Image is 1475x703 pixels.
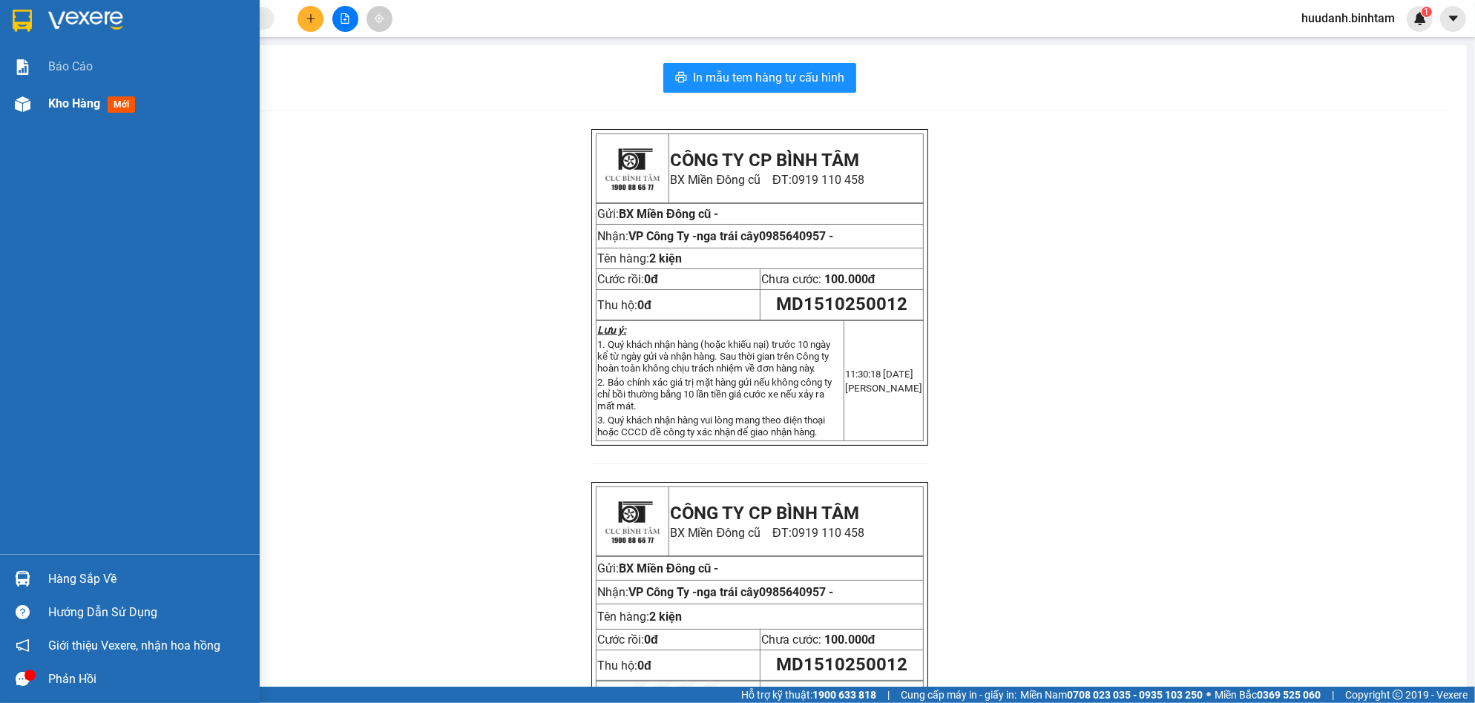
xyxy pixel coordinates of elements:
[759,229,833,243] span: 0985640957 -
[597,585,833,599] span: Nhận:
[693,68,844,87] span: In mẫu tem hàng tự cấu hình
[761,633,876,647] span: Chưa cước:
[53,52,201,80] span: 0919 110 458
[1393,690,1403,700] span: copyright
[670,173,864,187] span: BX Miền Đông cũ ĐT:
[53,8,201,50] strong: CÔNG TY CP BÌNH TÂM
[340,13,350,24] span: file-add
[741,687,876,703] span: Hỗ trợ kỹ thuật:
[628,229,833,243] span: VP Công Ty -
[776,654,907,675] span: MD1510250012
[16,638,30,653] span: notification
[824,272,876,286] span: 100.000đ
[644,272,658,286] span: 0đ
[637,659,651,673] strong: 0đ
[644,633,658,647] span: 0đ
[597,298,651,312] span: Thu hộ:
[597,251,682,265] span: Tên hàng:
[792,526,864,540] span: 0919 110 458
[1422,7,1432,17] sup: 1
[824,633,876,647] span: 100.000đ
[697,229,833,243] span: nga trái cây
[670,150,860,171] strong: CÔNG TY CP BÌNH TÂM
[637,298,651,312] strong: 0đ
[776,294,907,314] span: MD1510250012
[1020,687,1203,703] span: Miền Nam
[48,57,93,76] span: Báo cáo
[1067,689,1203,701] strong: 0708 023 035 - 0935 103 250
[6,85,27,99] span: Gửi:
[1447,12,1460,25] span: caret-down
[1215,687,1321,703] span: Miền Bắc
[27,85,127,99] span: BX Miền Đông cũ -
[1424,7,1429,17] span: 1
[845,383,922,394] span: [PERSON_NAME]
[306,13,316,24] span: plus
[663,63,856,93] button: printerIn mẫu tem hàng tự cấu hình
[792,173,864,187] span: 0919 110 458
[1413,12,1427,25] img: icon-new-feature
[597,207,619,221] span: Gửi:
[887,687,890,703] span: |
[628,585,833,599] span: VP Công Ty -
[599,135,666,202] img: logo
[298,6,323,32] button: plus
[597,415,825,438] span: 3. Quý khách nhận hàng vui lòng mang theo điện thoại hoặc CCCD đề công ty xác nhận để giao nhận h...
[15,96,30,112] img: warehouse-icon
[6,104,146,132] span: Nhận:
[649,251,682,265] span: 2 kiện
[332,6,358,32] button: file-add
[597,377,832,412] span: 2. Bảo chính xác giá trị mặt hàng gửi nếu không công ty chỉ bồi thường bằng 10 lần tiền giá cước ...
[108,96,135,113] span: mới
[599,488,666,555] img: logo
[48,636,220,655] span: Giới thiệu Vexere, nhận hoa hồng
[845,369,913,380] span: 11:30:18 [DATE]
[48,668,249,690] div: Phản hồi
[619,207,718,221] span: BX Miền Đông cũ -
[53,52,201,80] span: BX Miền Đông cũ ĐT:
[597,561,718,575] span: Gửi:
[15,59,30,75] img: solution-icon
[597,229,833,243] span: Nhận:
[6,11,50,78] img: logo
[48,568,249,590] div: Hàng sắp về
[48,96,100,110] span: Kho hàng
[15,571,30,587] img: warehouse-icon
[597,633,658,647] span: Cước rồi:
[16,605,30,619] span: question-circle
[597,610,682,624] span: Tên hàng:
[1440,6,1466,32] button: caret-down
[1257,689,1321,701] strong: 0369 525 060
[597,659,651,673] span: Thu hộ:
[759,585,833,599] span: 0985640957 -
[374,13,384,24] span: aim
[761,272,876,286] span: Chưa cước:
[697,585,833,599] span: nga trái cây
[619,561,718,575] span: BX Miền Đông cũ -
[48,601,249,624] div: Hướng dẫn sử dụng
[901,687,1016,703] span: Cung cấp máy in - giấy in:
[1206,692,1211,698] span: ⚪️
[597,272,658,286] span: Cước rồi:
[16,672,30,686] span: message
[1332,687,1334,703] span: |
[13,10,32,32] img: logo-vxr
[649,610,682,624] span: 2 kiện
[1290,9,1407,27] span: huudanh.binhtam
[670,503,860,524] strong: CÔNG TY CP BÌNH TÂM
[367,6,392,32] button: aim
[675,71,687,85] span: printer
[597,339,830,374] span: 1. Quý khách nhận hàng (hoặc khiếu nại) trước 10 ngày kể từ ngày gửi và nhận hàng. Sau thời gian ...
[670,526,864,540] span: BX Miền Đông cũ ĐT:
[6,104,146,132] span: VP Công Ty -
[597,324,626,336] strong: Lưu ý:
[812,689,876,701] strong: 1900 633 818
